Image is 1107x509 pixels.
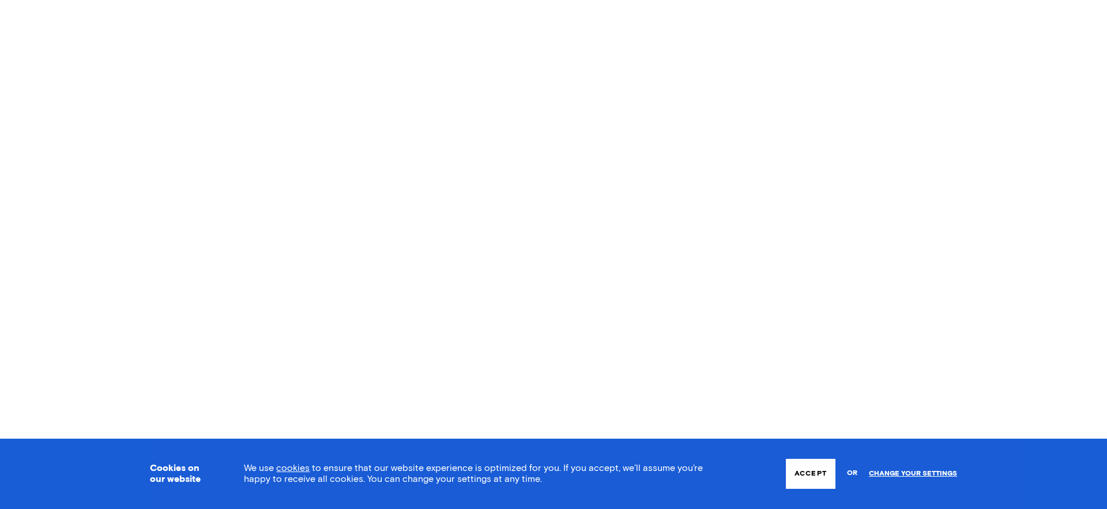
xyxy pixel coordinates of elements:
[869,470,957,478] a: Change your settings
[786,459,835,489] button: Accept
[150,463,215,485] h3: Cookies on our website
[569,18,602,28] span: More
[503,18,546,28] a: Programs
[244,463,703,484] span: We use to ensure that our website experience is optimized for you. If you accept, we’ll assume yo...
[847,463,857,484] span: or
[889,14,934,32] a: Login
[276,463,310,473] a: cookies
